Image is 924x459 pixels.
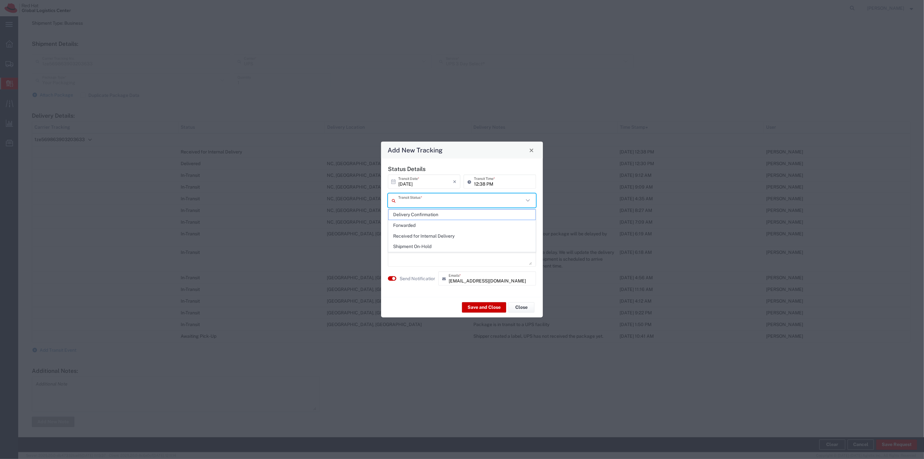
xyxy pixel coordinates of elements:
[389,242,535,252] span: Shipment On-Hold
[389,220,535,230] span: Forwarded
[389,231,535,241] span: Received for Internal Delivery
[508,302,534,312] button: Close
[388,145,443,155] h4: Add New Tracking
[400,275,436,282] label: Send Notification
[462,302,506,312] button: Save and Close
[527,146,536,155] button: Close
[400,275,435,282] agx-label: Send Notification
[388,165,536,172] h5: Status Details
[389,210,535,220] span: Delivery Confirmation
[453,177,456,187] i: ×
